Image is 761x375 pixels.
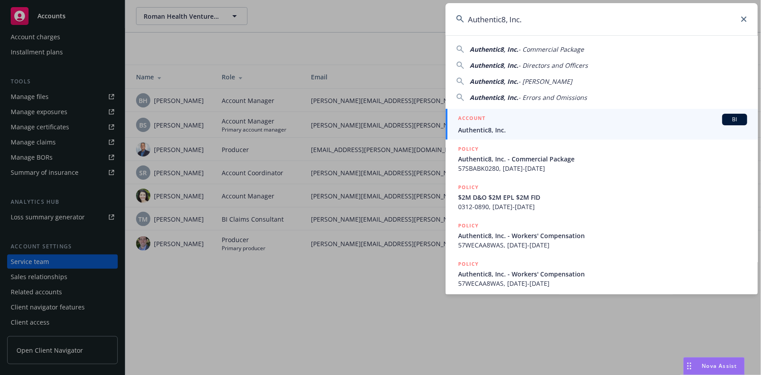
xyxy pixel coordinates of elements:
span: Nova Assist [702,362,737,370]
h5: POLICY [458,183,479,192]
span: - [PERSON_NAME] [518,77,572,86]
span: 0312-0890, [DATE]-[DATE] [458,202,747,211]
span: $2M D&O $2M EPL $2M FID [458,193,747,202]
span: Authentic8, Inc. - Workers' Compensation [458,269,747,279]
span: Authentic8, Inc. [470,77,518,86]
div: Drag to move [684,358,695,375]
span: - Errors and Omissions [518,93,587,102]
a: POLICYAuthentic8, Inc. - Commercial Package57SBABK0280, [DATE]-[DATE] [446,140,758,178]
a: ACCOUNTBIAuthentic8, Inc. [446,109,758,140]
input: Search... [446,3,758,35]
span: Authentic8, Inc. [470,93,518,102]
span: Authentic8, Inc. [458,125,747,135]
span: - Directors and Officers [518,61,588,70]
span: Authentic8, Inc. - Workers' Compensation [458,231,747,240]
span: Authentic8, Inc. [470,61,518,70]
h5: POLICY [458,144,479,153]
h5: ACCOUNT [458,114,485,124]
span: Authentic8, Inc. [470,45,518,54]
span: BI [726,115,744,124]
button: Nova Assist [683,357,745,375]
span: - Commercial Package [518,45,584,54]
span: 57SBABK0280, [DATE]-[DATE] [458,164,747,173]
h5: POLICY [458,221,479,230]
a: POLICYAuthentic8, Inc. - Workers' Compensation57WECAA8WAS, [DATE]-[DATE] [446,216,758,255]
span: 57WECAA8WAS, [DATE]-[DATE] [458,279,747,288]
a: POLICYAuthentic8, Inc. - Workers' Compensation57WECAA8WAS, [DATE]-[DATE] [446,255,758,293]
span: Authentic8, Inc. - Commercial Package [458,154,747,164]
span: 57WECAA8WAS, [DATE]-[DATE] [458,240,747,250]
h5: POLICY [458,260,479,268]
a: POLICY$2M D&O $2M EPL $2M FID0312-0890, [DATE]-[DATE] [446,178,758,216]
